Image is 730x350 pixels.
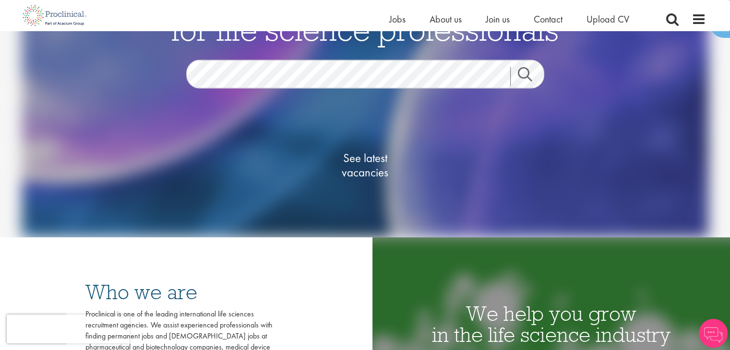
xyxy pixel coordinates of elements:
[510,67,551,86] a: Job search submit button
[534,13,562,25] a: Contact
[317,151,413,179] span: See latest vacancies
[389,13,406,25] a: Jobs
[7,315,130,343] iframe: reCAPTCHA
[586,13,629,25] a: Upload CV
[486,13,510,25] a: Join us
[430,13,462,25] a: About us
[699,319,728,348] img: Chatbot
[317,112,413,218] a: See latestvacancies
[85,281,273,303] h3: Who we are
